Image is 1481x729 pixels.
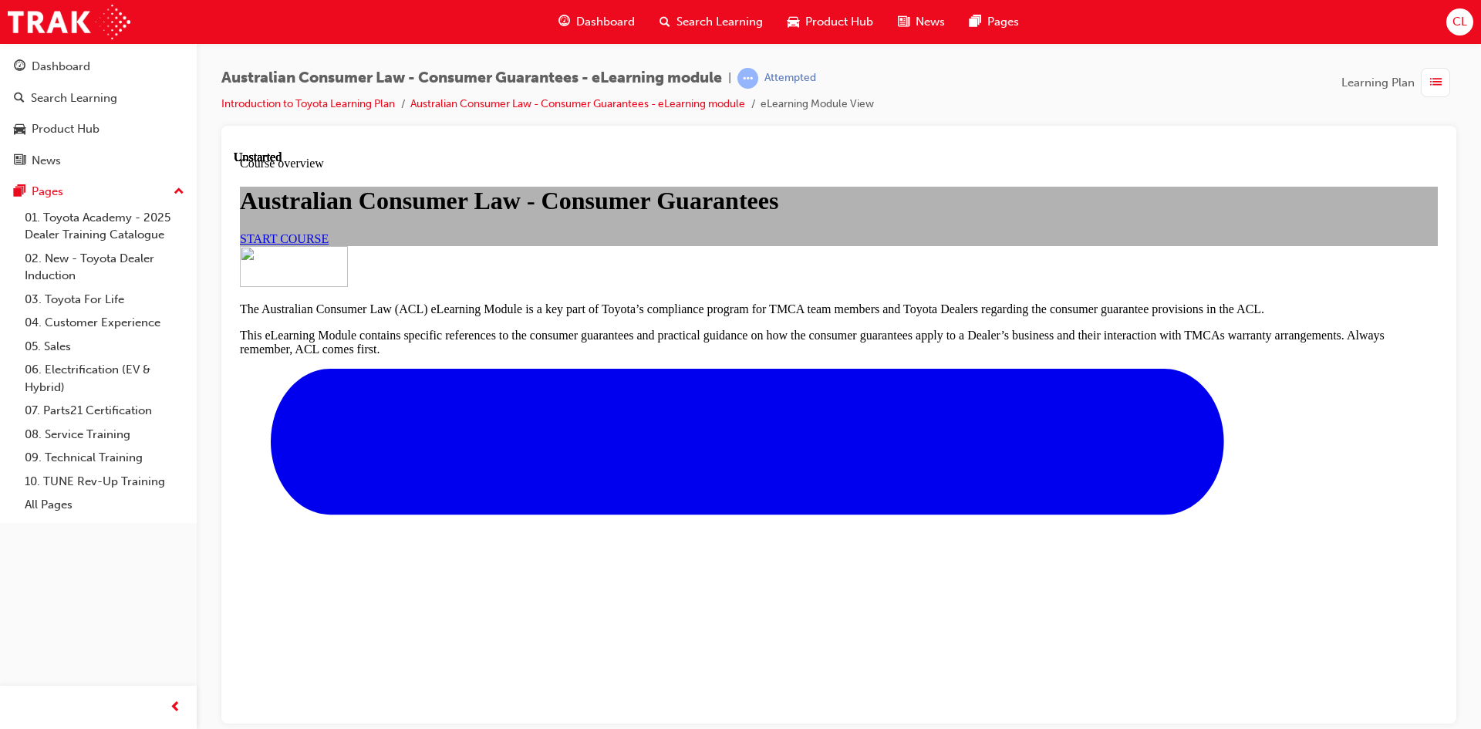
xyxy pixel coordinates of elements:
[6,178,1204,206] p: This eLearning Module contains specific references to the consumer guarantees and practical guida...
[728,69,731,87] span: |
[6,36,1204,65] h1: Australian Consumer Law - Consumer Guarantees
[1341,68,1456,97] button: Learning Plan
[805,13,873,31] span: Product Hub
[775,6,886,38] a: car-iconProduct Hub
[14,185,25,199] span: pages-icon
[19,247,191,288] a: 02. New - Toyota Dealer Induction
[32,152,61,170] div: News
[647,6,775,38] a: search-iconSearch Learning
[19,399,191,423] a: 07. Parts21 Certification
[761,96,874,113] li: eLearning Module View
[19,358,191,399] a: 06. Electrification (EV & Hybrid)
[6,49,191,177] button: DashboardSearch LearningProduct HubNews
[221,69,722,87] span: Australian Consumer Law - Consumer Guarantees - eLearning module
[19,288,191,312] a: 03. Toyota For Life
[174,182,184,202] span: up-icon
[576,13,635,31] span: Dashboard
[32,120,100,138] div: Product Hub
[676,13,763,31] span: Search Learning
[1452,13,1467,31] span: CL
[32,183,63,201] div: Pages
[6,177,191,206] button: Pages
[6,152,1204,166] p: The Australian Consumer Law (ACL) eLearning Module is a key part of Toyota’s compliance program f...
[170,698,181,717] span: prev-icon
[660,12,670,32] span: search-icon
[898,12,909,32] span: news-icon
[1430,73,1442,93] span: list-icon
[19,493,191,517] a: All Pages
[788,12,799,32] span: car-icon
[14,60,25,74] span: guage-icon
[916,13,945,31] span: News
[19,446,191,470] a: 09. Technical Training
[6,6,90,19] span: Course overview
[19,335,191,359] a: 05. Sales
[19,423,191,447] a: 08. Service Training
[410,97,745,110] a: Australian Consumer Law - Consumer Guarantees - eLearning module
[737,68,758,89] span: learningRecordVerb_ATTEMPT-icon
[6,52,191,81] a: Dashboard
[546,6,647,38] a: guage-iconDashboard
[221,97,395,110] a: Introduction to Toyota Learning Plan
[558,12,570,32] span: guage-icon
[6,115,191,143] a: Product Hub
[1446,8,1473,35] button: CL
[957,6,1031,38] a: pages-iconPages
[6,82,95,95] a: START COURSE
[1341,74,1415,92] span: Learning Plan
[6,147,191,175] a: News
[987,13,1019,31] span: Pages
[14,154,25,168] span: news-icon
[6,84,191,113] a: Search Learning
[19,470,191,494] a: 10. TUNE Rev-Up Training
[19,206,191,247] a: 01. Toyota Academy - 2025 Dealer Training Catalogue
[886,6,957,38] a: news-iconNews
[8,5,130,39] img: Trak
[32,58,90,76] div: Dashboard
[970,12,981,32] span: pages-icon
[19,311,191,335] a: 04. Customer Experience
[14,92,25,106] span: search-icon
[31,89,117,107] div: Search Learning
[764,71,816,86] div: Attempted
[14,123,25,137] span: car-icon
